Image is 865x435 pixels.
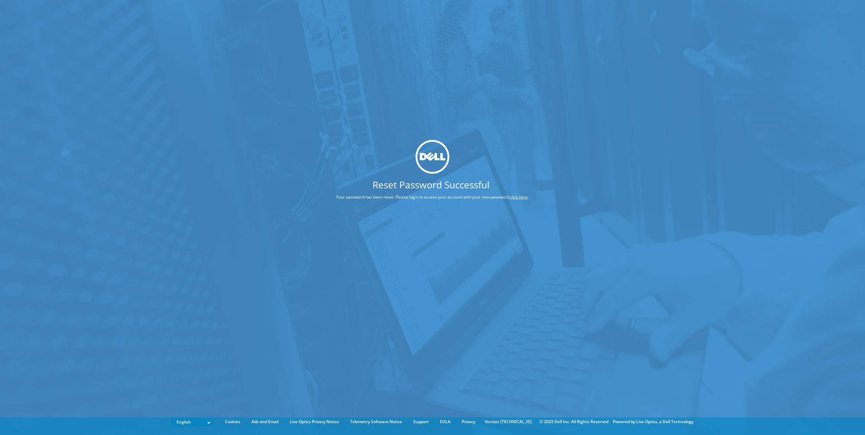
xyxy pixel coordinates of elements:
a: EULA [435,418,456,426]
li: Version [TECHNICAL_ID] [481,418,535,426]
a: click here [510,194,528,200]
li: © 2025 Dell Inc. All Rights Reserved [536,418,612,426]
a: Telemetry Software Notice [345,418,407,426]
h1: Reset Password Successful [311,180,551,189]
img: dell_svg_logo.svg [416,140,449,173]
a: Live Optics Privacy Notice [285,418,344,426]
a: Cookies [220,418,245,426]
a: Privacy [457,418,480,426]
li: Powered by Live Optics, a Dell Technology [613,418,693,426]
a: Support [408,418,434,426]
p: Your password has been reset. Please login to access your account with your new password, . [311,193,554,201]
a: Ads and Email [246,418,284,426]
